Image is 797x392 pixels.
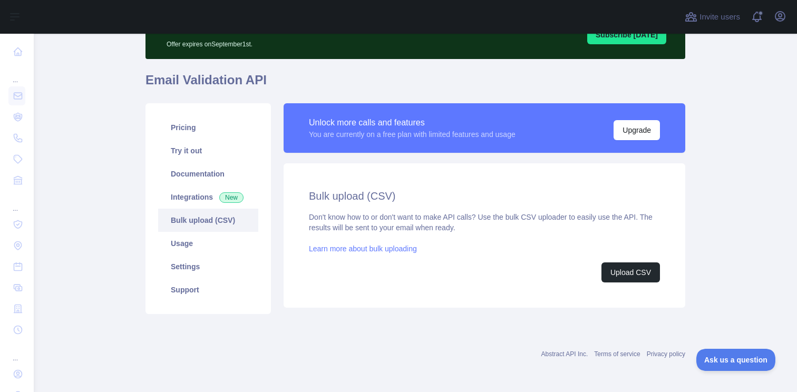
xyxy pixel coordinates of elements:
a: Usage [158,232,258,255]
a: Pricing [158,116,258,139]
a: Integrations New [158,185,258,209]
iframe: Toggle Customer Support [696,349,776,371]
h2: Bulk upload (CSV) [309,189,660,203]
a: Documentation [158,162,258,185]
p: Offer expires on September 1st. [167,36,456,48]
h1: Email Validation API [145,72,685,97]
a: Abstract API Inc. [541,350,588,358]
a: Terms of service [594,350,640,358]
div: You are currently on a free plan with limited features and usage [309,129,516,140]
button: Upload CSV [601,262,660,282]
div: ... [8,192,25,213]
a: Bulk upload (CSV) [158,209,258,232]
button: Upgrade [614,120,660,140]
button: Subscribe [DATE] [587,25,666,44]
a: Privacy policy [647,350,685,358]
span: New [219,192,244,203]
div: ... [8,63,25,84]
div: ... [8,341,25,362]
a: Support [158,278,258,301]
div: Unlock more calls and features [309,116,516,129]
div: Don't know how to or don't want to make API calls? Use the bulk CSV uploader to easily use the AP... [309,212,660,282]
a: Settings [158,255,258,278]
span: Invite users [699,11,740,23]
a: Learn more about bulk uploading [309,244,417,253]
a: Try it out [158,139,258,162]
button: Invite users [683,8,742,25]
